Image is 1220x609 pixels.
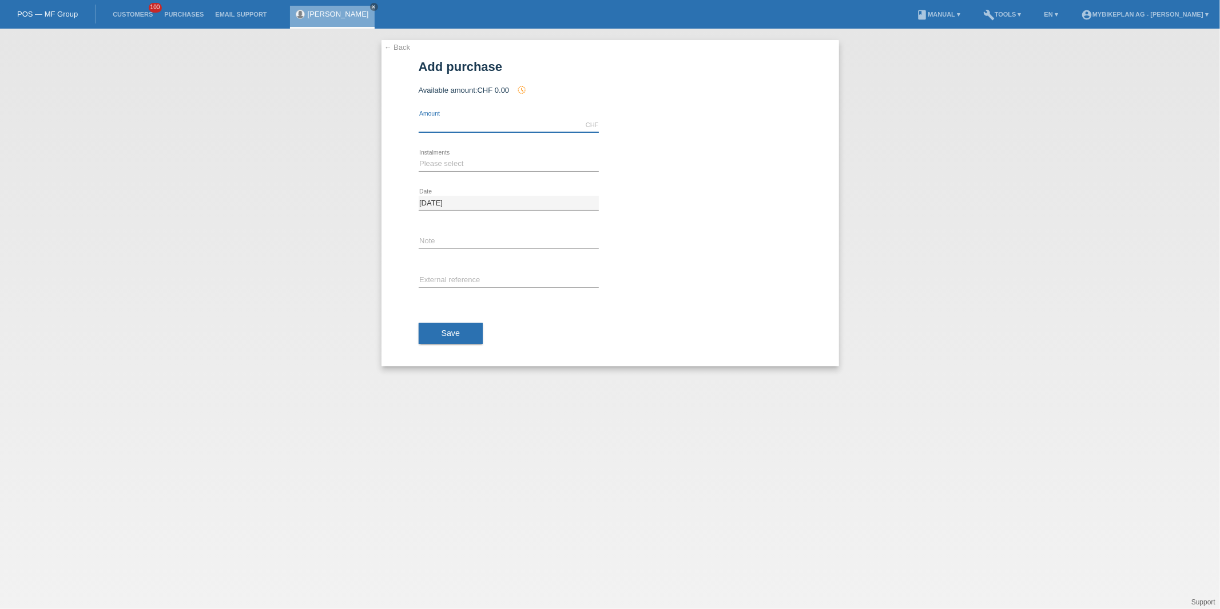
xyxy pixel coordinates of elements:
a: Support [1191,598,1215,606]
div: Available amount: [419,85,802,94]
div: CHF [586,121,599,128]
a: buildTools ▾ [977,11,1027,18]
i: build [983,9,995,21]
span: Save [442,329,460,338]
i: book [916,9,928,21]
a: close [370,3,378,11]
span: Since the authorization, a purchase has been added, which influences a future authorization and t... [511,86,526,94]
a: EN ▾ [1039,11,1064,18]
a: ← Back [384,43,411,52]
a: [PERSON_NAME] [308,10,369,18]
a: bookManual ▾ [911,11,966,18]
i: close [371,4,377,10]
span: CHF 0.00 [478,86,510,94]
a: POS — MF Group [17,10,78,18]
h1: Add purchase [419,60,802,74]
button: Save [419,323,483,345]
i: account_circle [1081,9,1092,21]
a: Customers [107,11,158,18]
i: history_toggle_off [517,85,526,94]
a: Email Support [209,11,272,18]
a: Purchases [158,11,209,18]
a: account_circleMybikeplan AG - [PERSON_NAME] ▾ [1075,11,1214,18]
span: 100 [149,3,162,13]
